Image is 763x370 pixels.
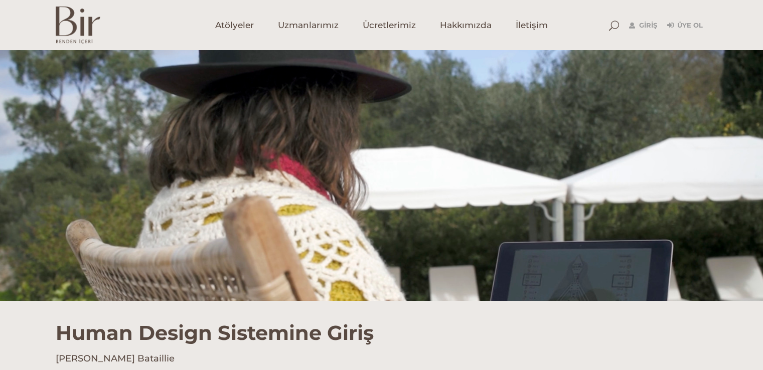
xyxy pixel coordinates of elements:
h4: [PERSON_NAME] Bataillie [56,352,708,365]
h1: Human Design Sistemine Giriş [56,301,708,345]
a: Giriş [629,20,657,32]
span: İletişim [516,20,548,31]
a: Üye Ol [667,20,703,32]
span: Ücretlerimiz [363,20,416,31]
span: Atölyeler [215,20,254,31]
span: Uzmanlarımız [278,20,339,31]
span: Hakkımızda [440,20,492,31]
